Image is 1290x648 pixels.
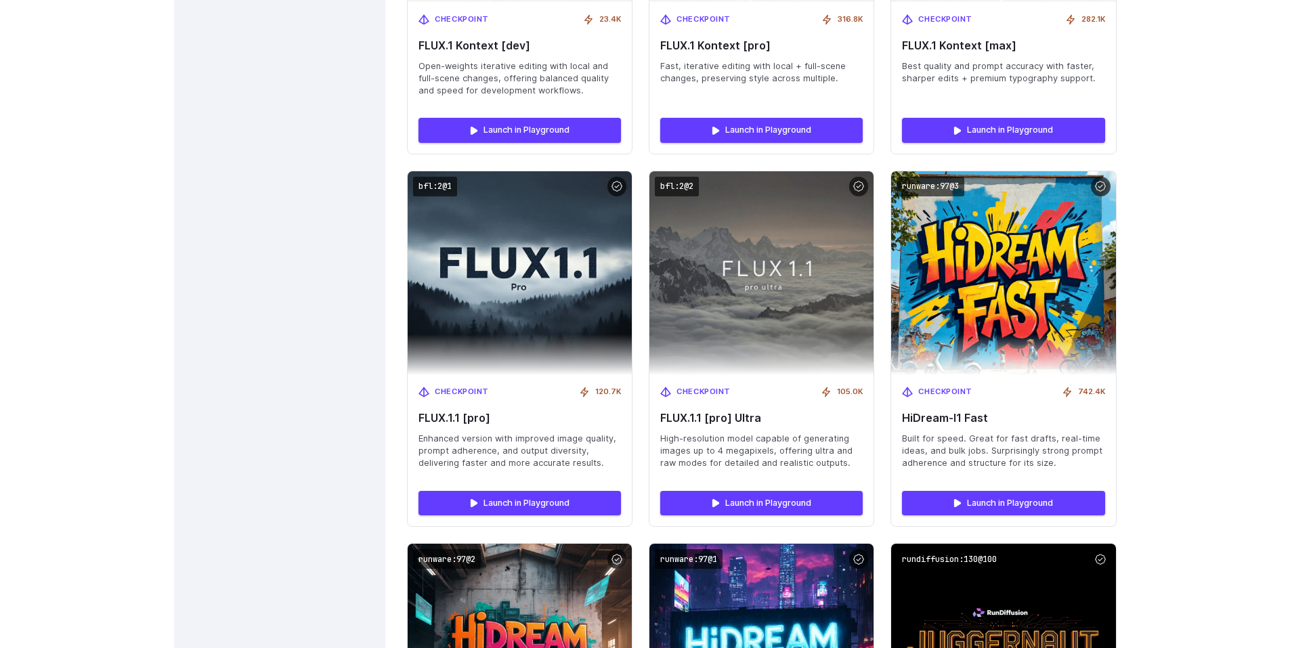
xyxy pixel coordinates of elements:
[902,60,1104,85] span: Best quality and prompt accuracy with faster, sharper edits + premium typography support.
[902,412,1104,425] span: HiDream-I1 Fast
[891,171,1115,375] img: HiDream-I1 Fast
[435,386,489,398] span: Checkpoint
[435,14,489,26] span: Checkpoint
[1081,14,1105,26] span: 282.1K
[418,491,621,515] a: Launch in Playground
[838,14,863,26] span: 316.8K
[660,491,863,515] a: Launch in Playground
[837,386,863,398] span: 105.0K
[660,412,863,425] span: FLUX.1.1 [pro] Ultra
[918,14,972,26] span: Checkpoint
[660,118,863,142] a: Launch in Playground
[599,14,621,26] span: 23.4K
[595,386,621,398] span: 120.7K
[902,491,1104,515] a: Launch in Playground
[655,549,723,569] code: runware:97@1
[660,433,863,469] span: High-resolution model capable of generating images up to 4 megapixels, offering ultra and raw mod...
[418,433,621,469] span: Enhanced version with improved image quality, prompt adherence, and output diversity, delivering ...
[676,386,731,398] span: Checkpoint
[413,177,457,196] code: bfl:2@1
[902,118,1104,142] a: Launch in Playground
[676,14,731,26] span: Checkpoint
[418,39,621,52] span: FLUX.1 Kontext [dev]
[1078,386,1105,398] span: 742.4K
[902,433,1104,469] span: Built for speed. Great for fast drafts, real-time ideas, and bulk jobs. Surprisingly strong promp...
[897,549,1002,569] code: rundiffusion:130@100
[655,177,699,196] code: bfl:2@2
[897,177,964,196] code: runware:97@3
[902,39,1104,52] span: FLUX.1 Kontext [max]
[418,60,621,97] span: Open-weights iterative editing with local and full-scene changes, offering balanced quality and s...
[408,171,632,375] img: FLUX.1.1 [pro]
[418,412,621,425] span: FLUX.1.1 [pro]
[660,60,863,85] span: Fast, iterative editing with local + full-scene changes, preserving style across multiple.
[413,549,481,569] code: runware:97@2
[418,118,621,142] a: Launch in Playground
[649,171,874,375] img: FLUX.1.1 [pro] Ultra
[660,39,863,52] span: FLUX.1 Kontext [pro]
[918,386,972,398] span: Checkpoint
